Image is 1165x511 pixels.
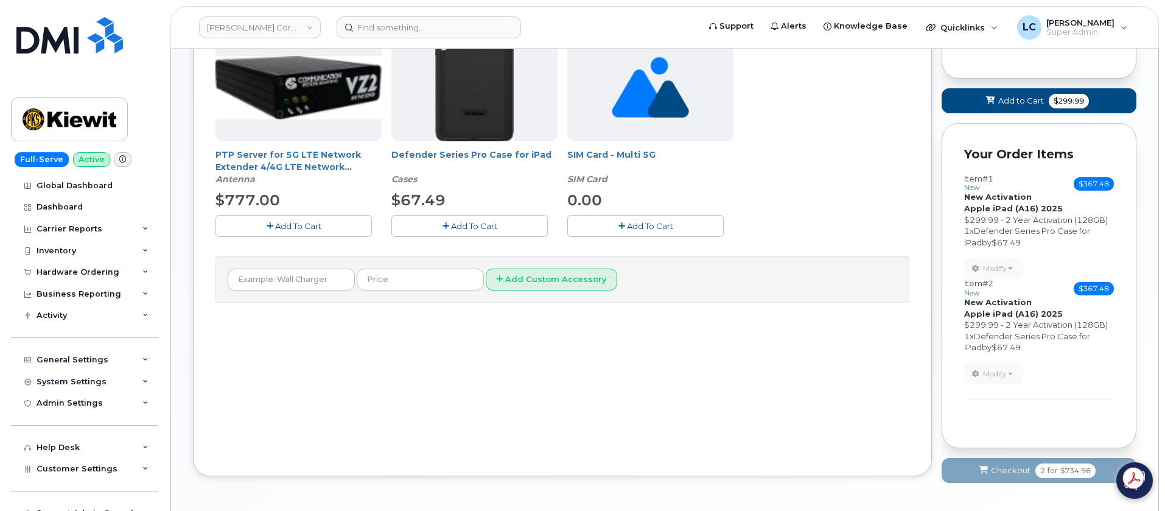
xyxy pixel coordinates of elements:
[391,174,417,185] em: Cases
[815,14,916,38] a: Knowledge Base
[567,174,607,185] em: SIM Card
[486,269,617,291] button: Add Custom Accessory
[275,221,321,231] span: Add To Cart
[917,15,1006,40] div: Quicklinks
[1023,20,1036,35] span: LC
[964,226,970,236] span: 1
[998,95,1044,107] span: Add to Cart
[983,263,1007,274] span: Modify
[983,368,1007,379] span: Modify
[991,465,1030,476] span: Checkout
[1009,15,1136,40] div: Logan Cole
[964,289,979,297] small: new
[357,269,484,291] input: Price
[992,238,1021,247] span: $67.49
[215,174,255,185] em: Antenna
[215,56,382,119] img: Casa_Sysem.png
[1046,27,1114,37] span: Super Admin
[391,149,558,185] div: Defender Series Pro Case for iPad
[964,226,1090,247] span: Defender Series Pro Case for iPad
[1074,177,1114,191] span: $367.48
[567,191,602,209] span: 0.00
[964,174,993,192] h3: Item
[199,16,321,38] a: Kiewit Corporation
[391,215,548,236] button: Add To Cart
[964,225,1114,248] div: x by
[228,269,355,291] input: Example: Wall Charger
[719,20,754,32] span: Support
[435,34,514,141] img: defenderipad10thgen.png
[215,215,372,236] button: Add To Cart
[964,309,1063,319] strong: Apple iPad (A16) 2025
[964,297,1032,307] strong: New Activation
[964,331,970,341] span: 1
[942,458,1136,483] button: Checkout 2 for $734.96
[834,20,908,32] span: Knowledge Base
[964,258,1023,279] button: Modify
[1046,18,1114,27] span: [PERSON_NAME]
[964,192,1032,202] strong: New Activation
[1040,465,1045,476] span: 2
[964,279,993,297] h3: Item
[612,34,689,141] img: no_image_found-2caef05468ed5679b831cfe6fc140e25e0c280774317ffc20a367ab7fd17291e.png
[762,14,815,38] a: Alerts
[964,331,1114,353] div: x by
[982,174,993,183] span: #1
[1045,465,1060,476] span: for
[942,88,1136,113] button: Add to Cart $299.99
[567,215,724,236] button: Add To Cart
[964,331,1090,353] span: Defender Series Pro Case for iPad
[1049,94,1089,108] span: $299.99
[964,214,1114,226] div: $299.99 - 2 Year Activation (128GB)
[567,149,656,160] a: SIM Card - Multi 5G
[1060,465,1091,476] span: $734.96
[215,149,361,185] a: PTP Server for 5G LTE Network Extender 4/4G LTE Network Extender 3
[391,149,551,160] a: Defender Series Pro Case for iPad
[337,16,521,38] input: Find something...
[215,149,382,185] div: PTP Server for 5G LTE Network Extender 4/4G LTE Network Extender 3
[964,319,1114,331] div: $299.99 - 2 Year Activation (128GB)
[940,23,985,32] span: Quicklinks
[627,221,673,231] span: Add To Cart
[391,191,446,209] span: $67.49
[1074,282,1114,295] span: $367.48
[701,14,762,38] a: Support
[964,183,979,192] small: new
[982,278,993,288] span: #2
[964,363,1023,384] button: Modify
[964,203,1063,213] strong: Apple iPad (A16) 2025
[215,191,280,209] span: $777.00
[451,221,497,231] span: Add To Cart
[567,149,733,185] div: SIM Card - Multi 5G
[781,20,806,32] span: Alerts
[992,342,1021,352] span: $67.49
[964,146,1114,163] p: Your Order Items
